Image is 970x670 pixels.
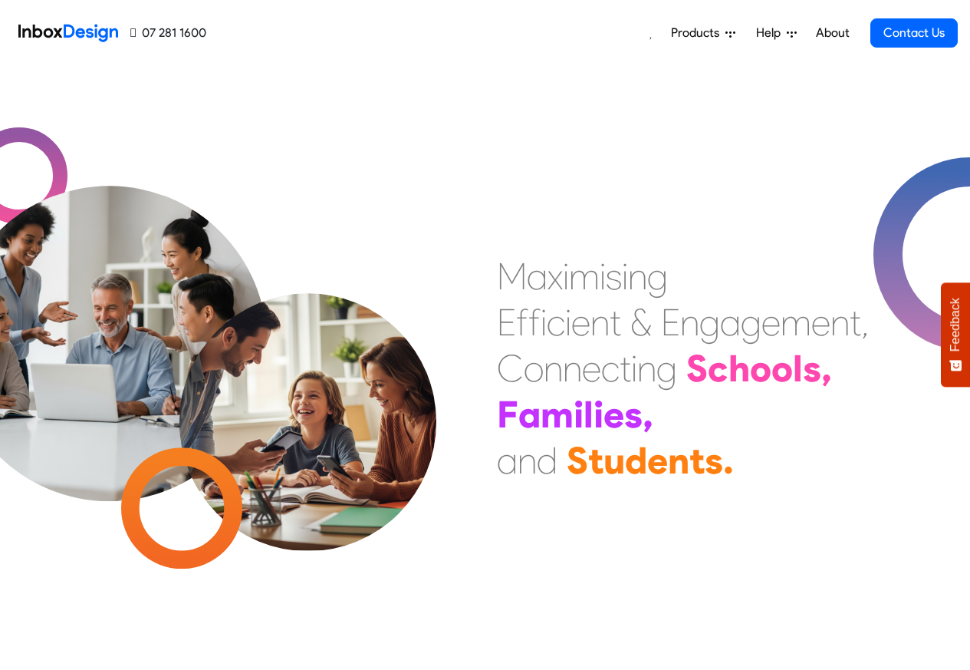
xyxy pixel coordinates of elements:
div: x [547,253,563,299]
div: f [528,299,541,345]
div: c [601,345,620,391]
div: d [625,437,647,484]
div: l [584,391,594,437]
div: F [497,391,518,437]
div: C [497,345,524,391]
div: i [541,299,547,345]
div: , [861,299,869,345]
div: f [516,299,528,345]
div: e [582,345,601,391]
div: t [610,299,621,345]
div: , [821,345,832,391]
div: i [574,391,584,437]
div: i [622,253,628,299]
div: t [588,437,603,484]
div: c [708,345,728,391]
div: o [524,345,544,391]
span: Help [756,24,787,42]
div: o [771,345,793,391]
div: n [518,437,537,484]
div: g [656,345,677,391]
div: . [723,437,734,484]
a: About [811,18,853,48]
div: n [590,299,610,345]
div: n [668,437,689,484]
div: n [680,299,699,345]
a: 07 281 1600 [130,24,206,42]
div: u [603,437,625,484]
div: i [594,391,603,437]
div: E [661,299,680,345]
div: g [741,299,761,345]
div: t [689,437,705,484]
div: a [518,391,541,437]
div: & [630,299,652,345]
a: Help [750,18,803,48]
div: n [544,345,563,391]
div: t [850,299,861,345]
div: m [569,253,600,299]
div: l [793,345,803,391]
div: e [571,299,590,345]
div: e [761,299,781,345]
div: i [600,253,606,299]
span: Feedback [949,298,962,352]
div: g [647,253,668,299]
div: g [699,299,720,345]
div: , [643,391,653,437]
div: M [497,253,527,299]
div: S [567,437,588,484]
div: e [603,391,624,437]
div: n [628,253,647,299]
div: a [527,253,547,299]
div: e [811,299,830,345]
div: a [720,299,741,345]
div: d [537,437,557,484]
button: Feedback - Show survey [941,282,970,387]
span: Products [671,24,725,42]
div: i [631,345,637,391]
a: Contact Us [870,18,958,48]
div: n [830,299,850,345]
div: s [705,437,723,484]
div: Maximising Efficient & Engagement, Connecting Schools, Families, and Students. [497,253,869,484]
div: o [750,345,771,391]
div: n [563,345,582,391]
div: S [686,345,708,391]
div: t [620,345,631,391]
div: s [803,345,821,391]
div: h [728,345,750,391]
img: parents_with_child.png [147,229,469,551]
div: i [563,253,569,299]
div: E [497,299,516,345]
div: c [547,299,565,345]
div: n [637,345,656,391]
div: a [497,437,518,484]
div: s [624,391,643,437]
div: e [647,437,668,484]
div: m [781,299,811,345]
div: i [565,299,571,345]
a: Products [665,18,741,48]
div: s [606,253,622,299]
div: m [541,391,574,437]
